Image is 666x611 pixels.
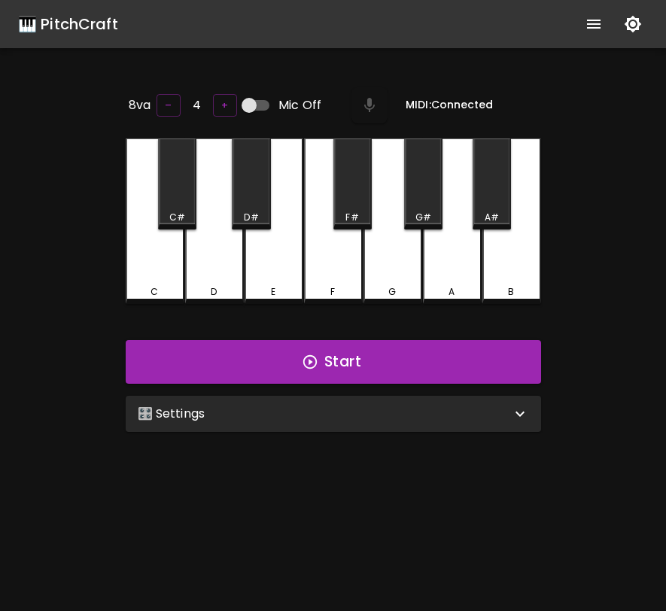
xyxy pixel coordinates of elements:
[508,285,514,299] div: B
[129,95,151,116] h6: 8va
[271,285,275,299] div: E
[169,211,185,224] div: C#
[345,211,358,224] div: F#
[388,285,396,299] div: G
[485,211,499,224] div: A#
[138,405,205,423] p: 🎛️ Settings
[18,12,118,36] a: 🎹 PitchCraft
[213,94,237,117] button: +
[244,211,258,224] div: D#
[576,6,612,42] button: show more
[151,285,158,299] div: C
[278,96,321,114] span: Mic Off
[330,285,335,299] div: F
[449,285,455,299] div: A
[126,396,541,432] div: 🎛️ Settings
[126,340,541,384] button: Start
[406,97,493,114] h6: MIDI: Connected
[415,211,431,224] div: G#
[211,285,217,299] div: D
[193,95,201,116] h6: 4
[157,94,181,117] button: –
